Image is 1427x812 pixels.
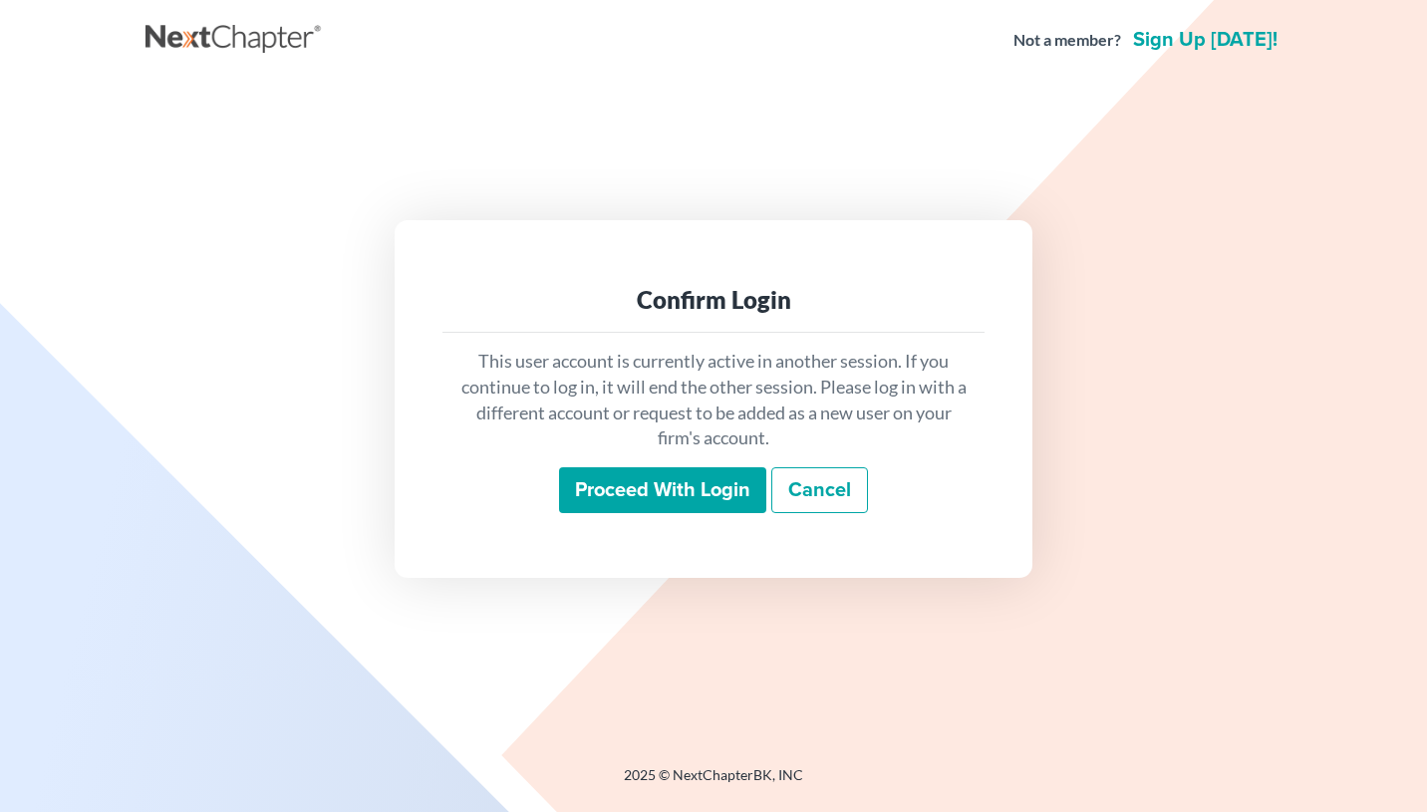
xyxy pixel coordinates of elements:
[145,765,1282,801] div: 2025 © NextChapterBK, INC
[1013,29,1121,52] strong: Not a member?
[559,467,766,513] input: Proceed with login
[1129,30,1282,50] a: Sign up [DATE]!
[771,467,868,513] a: Cancel
[458,284,969,316] div: Confirm Login
[458,349,969,451] p: This user account is currently active in another session. If you continue to log in, it will end ...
